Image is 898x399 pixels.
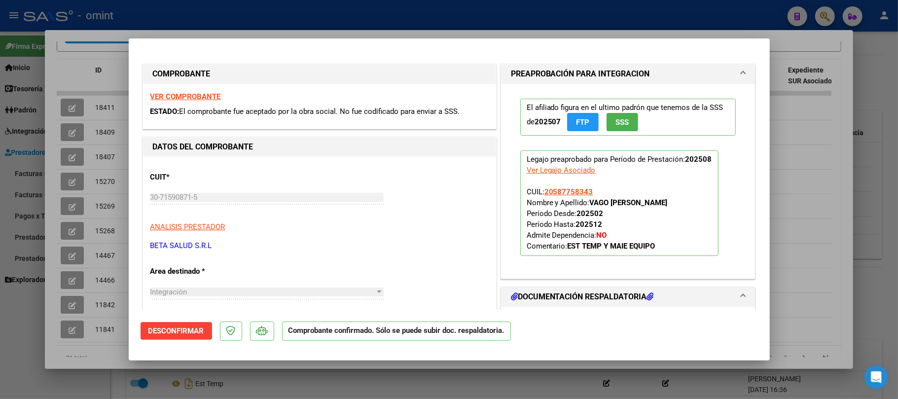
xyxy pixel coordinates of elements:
[511,68,650,80] h1: PREAPROBACIÓN PARA INTEGRACION
[590,198,668,207] strong: VAGO [PERSON_NAME]
[615,118,629,127] span: SSS
[520,99,736,136] p: El afiliado figura en el ultimo padrón que tenemos de la SSS de
[544,187,593,196] span: 20587758343
[685,155,712,164] strong: 202508
[607,113,638,131] button: SSS
[501,64,755,84] mat-expansion-panel-header: PREAPROBACIÓN PARA INTEGRACION
[501,84,755,279] div: PREAPROBACIÓN PARA INTEGRACION
[597,231,607,240] strong: NO
[568,242,655,251] strong: EST TEMP Y MAIE EQUIPO
[520,150,718,256] p: Legajo preaprobado para Período de Prestación:
[527,187,668,251] span: CUIL: Nombre y Apellido: Período Desde: Período Hasta: Admite Dependencia:
[148,326,204,335] span: Desconfirmar
[535,117,561,126] strong: 202507
[150,222,225,231] span: ANALISIS PRESTADOR
[864,365,888,389] iframe: Intercom live chat
[501,287,755,307] mat-expansion-panel-header: DOCUMENTACIÓN RESPALDATORIA
[527,242,655,251] span: Comentario:
[150,107,180,116] span: ESTADO:
[511,291,654,303] h1: DOCUMENTACIÓN RESPALDATORIA
[150,288,187,296] span: Integración
[567,113,599,131] button: FTP
[576,118,589,127] span: FTP
[150,92,221,101] a: VER COMPROBANTE
[150,172,252,183] p: CUIT
[577,209,604,218] strong: 202502
[141,322,212,340] button: Desconfirmar
[153,142,253,151] strong: DATOS DEL COMPROBANTE
[150,240,489,252] p: BETA SALUD S.R.L
[150,266,252,277] p: Area destinado *
[180,107,460,116] span: El comprobante fue aceptado por la obra social. No fue codificado para enviar a SSS.
[576,220,603,229] strong: 202512
[527,165,596,176] div: Ver Legajo Asociado
[282,322,511,341] p: Comprobante confirmado. Sólo se puede subir doc. respaldatoria.
[153,69,211,78] strong: COMPROBANTE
